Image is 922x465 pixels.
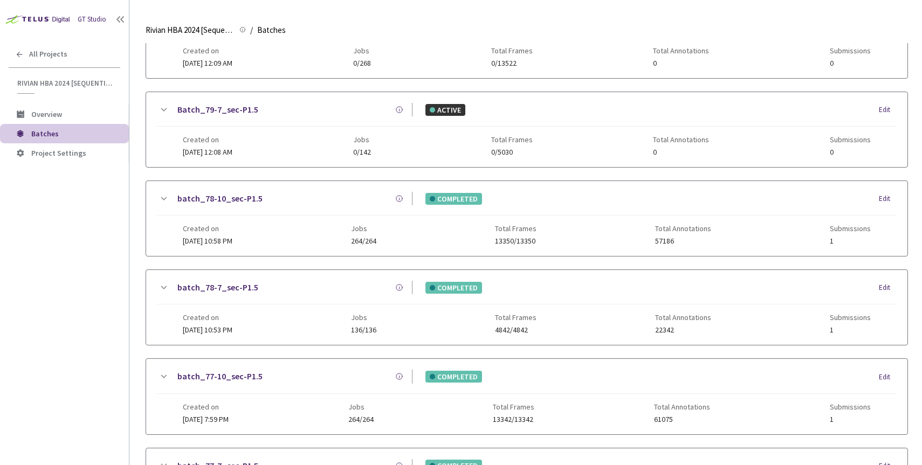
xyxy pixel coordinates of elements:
[177,192,263,205] a: batch_78-10_sec-P1.5
[177,281,258,294] a: batch_78-7_sec-P1.5
[425,282,482,294] div: COMPLETED
[177,370,263,383] a: batch_77-10_sec-P1.5
[183,414,229,424] span: [DATE] 7:59 PM
[183,325,232,335] span: [DATE] 10:53 PM
[183,402,229,411] span: Created on
[183,236,232,246] span: [DATE] 10:58 PM
[183,147,232,157] span: [DATE] 12:08 AM
[830,224,871,233] span: Submissions
[493,402,534,411] span: Total Frames
[31,148,86,158] span: Project Settings
[830,402,871,411] span: Submissions
[353,148,371,156] span: 0/142
[31,129,59,138] span: Batches
[830,237,871,245] span: 1
[351,313,376,322] span: Jobs
[183,46,232,55] span: Created on
[425,104,465,116] div: ACTIVE
[351,237,376,245] span: 264/264
[495,326,536,334] span: 4842/4842
[655,326,711,334] span: 22342
[78,14,106,25] div: GT Studio
[653,59,709,67] span: 0
[351,326,376,334] span: 136/136
[654,402,710,411] span: Total Annotations
[879,105,897,115] div: Edit
[830,46,871,55] span: Submissions
[31,109,62,119] span: Overview
[250,24,253,37] li: /
[146,270,907,345] div: batch_78-7_sec-P1.5COMPLETEDEditCreated on[DATE] 10:53 PMJobs136/136Total Frames4842/4842Total An...
[491,148,533,156] span: 0/5030
[491,135,533,144] span: Total Frames
[493,415,534,424] span: 13342/13342
[495,313,536,322] span: Total Frames
[654,415,710,424] span: 61075
[491,46,533,55] span: Total Frames
[177,103,258,116] a: Batch_79-7_sec-P1.5
[183,135,232,144] span: Created on
[653,46,709,55] span: Total Annotations
[830,135,871,144] span: Submissions
[830,148,871,156] span: 0
[183,58,232,68] span: [DATE] 12:09 AM
[653,135,709,144] span: Total Annotations
[183,313,232,322] span: Created on
[146,181,907,256] div: batch_78-10_sec-P1.5COMPLETEDEditCreated on[DATE] 10:58 PMJobs264/264Total Frames13350/13350Total...
[653,148,709,156] span: 0
[495,237,536,245] span: 13350/13350
[495,224,536,233] span: Total Frames
[17,79,114,88] span: Rivian HBA 2024 [Sequential]
[879,193,897,204] div: Edit
[425,371,482,383] div: COMPLETED
[353,59,371,67] span: 0/268
[146,359,907,434] div: batch_77-10_sec-P1.5COMPLETEDEditCreated on[DATE] 7:59 PMJobs264/264Total Frames13342/13342Total ...
[655,224,711,233] span: Total Annotations
[29,50,67,59] span: All Projects
[491,59,533,67] span: 0/13522
[351,224,376,233] span: Jobs
[830,326,871,334] span: 1
[353,135,371,144] span: Jobs
[655,237,711,245] span: 57186
[348,415,374,424] span: 264/264
[183,224,232,233] span: Created on
[879,372,897,383] div: Edit
[830,59,871,67] span: 0
[830,415,871,424] span: 1
[655,313,711,322] span: Total Annotations
[146,24,233,37] span: Rivian HBA 2024 [Sequential]
[353,46,371,55] span: Jobs
[879,282,897,293] div: Edit
[348,402,374,411] span: Jobs
[425,193,482,205] div: COMPLETED
[830,313,871,322] span: Submissions
[257,24,286,37] span: Batches
[146,92,907,167] div: Batch_79-7_sec-P1.5ACTIVEEditCreated on[DATE] 12:08 AMJobs0/142Total Frames0/5030Total Annotation...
